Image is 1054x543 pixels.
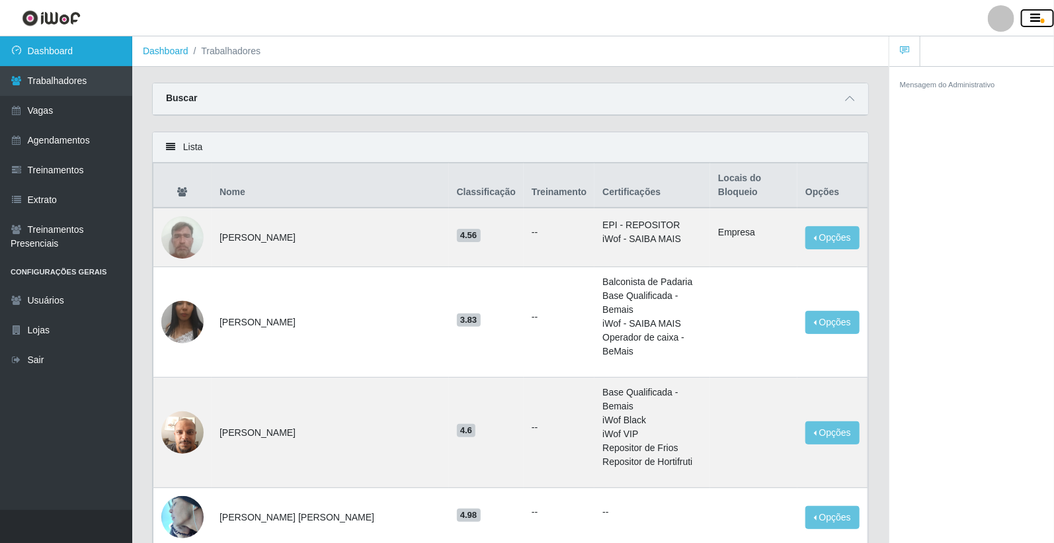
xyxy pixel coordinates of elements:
[797,163,868,208] th: Opções
[602,218,702,232] li: EPI - REPOSITOR
[710,163,797,208] th: Locais do Bloqueio
[602,331,702,358] li: Operador de caixa - BeMais
[161,209,204,265] img: 1744904636352.jpeg
[805,311,860,334] button: Opções
[805,506,860,529] button: Opções
[532,505,587,519] ul: --
[602,386,702,413] li: Base Qualificada - Bemais
[132,36,889,67] nav: breadcrumb
[602,455,702,469] li: Repositor de Hortifruti
[602,427,702,441] li: iWof VIP
[22,10,81,26] img: CoreUI Logo
[602,232,702,246] li: iWof - SAIBA MAIS
[457,509,481,522] span: 4.98
[161,496,204,538] img: 1668819592996.jpeg
[212,267,449,378] td: [PERSON_NAME]
[457,424,476,437] span: 4.6
[212,378,449,488] td: [PERSON_NAME]
[143,46,188,56] a: Dashboard
[161,275,204,369] img: 1703145599560.jpeg
[602,505,702,519] p: --
[900,81,995,89] small: Mensagem do Administrativo
[524,163,594,208] th: Treinamento
[161,404,204,460] img: 1702399351244.jpeg
[594,163,710,208] th: Certificações
[449,163,524,208] th: Classificação
[532,421,587,435] ul: --
[457,229,481,242] span: 4.56
[188,44,261,58] li: Trabalhadores
[805,226,860,249] button: Opções
[602,289,702,317] li: Base Qualificada - Bemais
[805,421,860,444] button: Opções
[602,275,702,289] li: Balconista de Padaria
[718,226,790,239] li: Empresa
[212,163,449,208] th: Nome
[602,441,702,455] li: Repositor de Frios
[532,310,587,324] ul: --
[602,413,702,427] li: iWof Black
[166,93,197,103] strong: Buscar
[602,317,702,331] li: iWof - SAIBA MAIS
[457,313,481,327] span: 3.83
[212,208,449,267] td: [PERSON_NAME]
[153,132,868,163] div: Lista
[532,226,587,239] ul: --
